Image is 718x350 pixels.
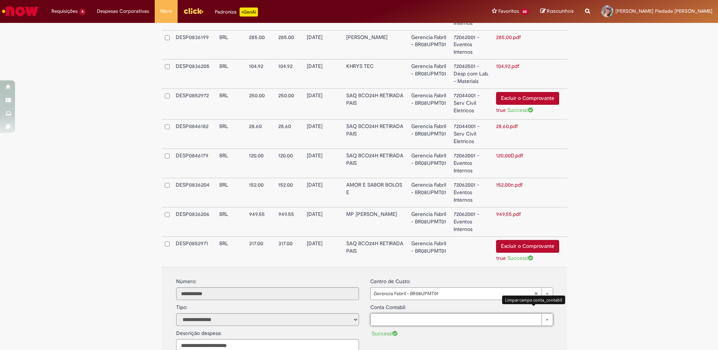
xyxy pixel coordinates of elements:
[275,59,303,89] td: 104.92
[51,8,78,15] span: Requisições
[343,149,408,178] td: SAQ BCO24H RETIRADA PAIS
[451,59,493,89] td: 72042501 - Desp com Lab. - Materiais
[173,59,216,89] td: DESP0836205
[216,237,246,267] td: BRL
[216,30,246,60] td: BRL
[275,30,303,60] td: 285.00
[493,59,567,89] td: 104,92.pdf
[370,287,553,300] a: Gerencia Fabril - BR08UPMT01Limpar campo centro_de_custo
[451,207,493,237] td: 72062001 - Eventos Internos
[1,4,39,19] img: ServiceNow
[496,152,523,159] a: 120,00D.pdf
[183,5,204,17] img: click_logo_yellow_360x200.png
[502,296,565,304] div: Limpar campo conta_contabil
[408,89,451,119] td: Gerencia Fabril - BR08UPMT01
[493,30,567,60] td: 285,00.pdf
[496,34,521,41] a: 285,00.pdf
[408,119,451,149] td: Gerencia Fabril - BR08UPMT01
[240,8,258,17] p: +GenAi
[498,8,519,15] span: Favoritos
[343,30,408,60] td: [PERSON_NAME]
[304,178,344,207] td: [DATE]
[246,207,276,237] td: 949.55
[496,92,559,105] button: Excluir o Comprovante
[275,207,303,237] td: 949.55
[343,237,408,267] td: SAQ BCO24H RETIRADA PAIS
[540,8,574,15] a: Rascunhos
[246,89,276,119] td: 250.00
[79,9,86,15] span: 4
[97,8,149,15] span: Despesas Corporativas
[160,8,172,15] span: More
[408,207,451,237] td: Gerencia Fabril - BR08UPMT01
[176,300,187,311] label: Tipo:
[246,178,276,207] td: 152.00
[275,178,303,207] td: 152.00
[451,119,493,149] td: 72044001 - Serv Civil Eletricos
[408,149,451,178] td: Gerencia Fabril - BR08UPMT01
[173,119,216,149] td: DESP0846182
[408,178,451,207] td: Gerencia Fabril - BR08UPMT01
[408,237,451,267] td: Gerencia Fabril - BR08UPMT01
[216,178,246,207] td: BRL
[216,119,246,149] td: BRL
[304,89,344,119] td: [DATE]
[304,237,344,267] td: [DATE]
[372,330,398,337] span: Success!
[173,207,216,237] td: DESP0836206
[451,30,493,60] td: 72062001 - Eventos Internos
[246,149,276,178] td: 120.00
[176,278,196,285] label: Número:
[246,119,276,149] td: 28.60
[493,89,567,119] td: Excluir o Comprovante true Success!
[343,178,408,207] td: AMOR E SABOR BOLOS E
[343,59,408,89] td: KHRYS TEC
[176,330,222,337] label: Descrição despesa:
[304,149,344,178] td: [DATE]
[493,119,567,149] td: 28,60.pdf
[304,59,344,89] td: [DATE]
[520,9,529,15] span: 60
[216,207,246,237] td: BRL
[493,207,567,237] td: 949,55.pdf
[173,89,216,119] td: DESP0852972
[275,89,303,119] td: 250.00
[275,149,303,178] td: 120.00
[370,300,406,311] label: Conta Contabil:
[173,30,216,60] td: DESP0836199
[343,89,408,119] td: SAQ BCO24H RETIRADA PAIS
[615,8,712,14] span: [PERSON_NAME] Piedade [PERSON_NAME]
[173,237,216,267] td: DESP0852971
[496,63,519,69] a: 104,92.pdf
[343,119,408,149] td: SAQ BCO24H RETIRADA PAIS
[496,240,559,253] button: Excluir o Comprovante
[451,178,493,207] td: 72062001 - Eventos Internos
[507,107,533,113] span: Success!
[215,8,258,17] div: Padroniza
[216,149,246,178] td: BRL
[493,237,567,267] td: Excluir o Comprovante true Success!
[246,237,276,267] td: 317.00
[496,255,506,261] a: true
[173,149,216,178] td: DESP0846179
[275,237,303,267] td: 317.00
[451,149,493,178] td: 72062001 - Eventos Internos
[304,30,344,60] td: [DATE]
[493,178,567,207] td: 152,00n.pdf
[496,181,523,188] a: 152,00n.pdf
[493,149,567,178] td: 120,00D.pdf
[370,274,410,285] label: Centro de Custo:
[496,211,521,217] a: 949,55.pdf
[408,30,451,60] td: Gerencia Fabril - BR08UPMT01
[507,255,533,261] span: Success!
[496,123,518,130] a: 28,60.pdf
[408,59,451,89] td: Gerencia Fabril - BR08UPMT01
[370,313,553,326] a: Limpar campo conta_contabil
[216,59,246,89] td: BRL
[496,107,506,113] a: true
[343,207,408,237] td: MP [PERSON_NAME]
[304,119,344,149] td: [DATE]
[374,288,534,300] span: Gerencia Fabril - BR08UPMT01
[173,178,216,207] td: DESP0836204
[275,119,303,149] td: 28.60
